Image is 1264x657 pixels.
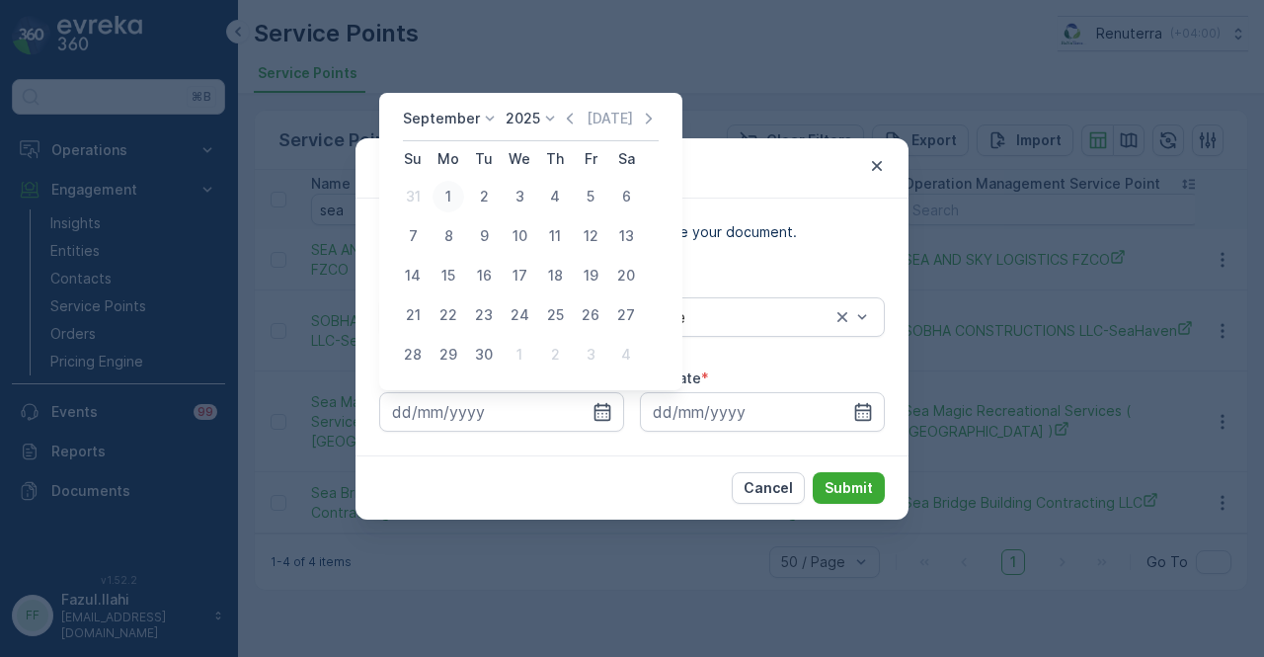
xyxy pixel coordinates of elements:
[732,472,805,504] button: Cancel
[610,260,642,291] div: 20
[466,141,502,177] th: Tuesday
[379,392,624,432] input: dd/mm/yyyy
[397,299,429,331] div: 21
[431,141,466,177] th: Monday
[504,181,535,212] div: 3
[433,339,464,370] div: 29
[539,260,571,291] div: 18
[575,299,606,331] div: 26
[539,339,571,370] div: 2
[610,220,642,252] div: 13
[433,260,464,291] div: 15
[610,339,642,370] div: 4
[433,220,464,252] div: 8
[537,141,573,177] th: Thursday
[539,181,571,212] div: 4
[397,260,429,291] div: 14
[397,181,429,212] div: 31
[468,181,500,212] div: 2
[433,181,464,212] div: 1
[575,220,606,252] div: 12
[504,339,535,370] div: 1
[468,220,500,252] div: 9
[608,141,644,177] th: Saturday
[468,299,500,331] div: 23
[587,109,633,128] p: [DATE]
[813,472,885,504] button: Submit
[825,478,873,498] p: Submit
[468,339,500,370] div: 30
[575,339,606,370] div: 3
[506,109,540,128] p: 2025
[575,260,606,291] div: 19
[573,141,608,177] th: Friday
[395,141,431,177] th: Sunday
[610,299,642,331] div: 27
[539,220,571,252] div: 11
[397,339,429,370] div: 28
[640,392,885,432] input: dd/mm/yyyy
[744,478,793,498] p: Cancel
[504,220,535,252] div: 10
[539,299,571,331] div: 25
[403,109,480,128] p: September
[504,260,535,291] div: 17
[575,181,606,212] div: 5
[502,141,537,177] th: Wednesday
[433,299,464,331] div: 22
[468,260,500,291] div: 16
[504,299,535,331] div: 24
[397,220,429,252] div: 7
[610,181,642,212] div: 6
